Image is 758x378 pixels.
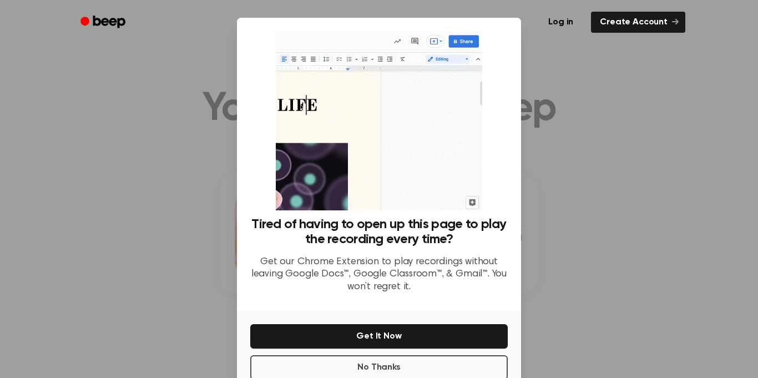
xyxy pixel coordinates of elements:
[537,9,584,35] a: Log in
[73,12,135,33] a: Beep
[250,217,508,247] h3: Tired of having to open up this page to play the recording every time?
[591,12,685,33] a: Create Account
[250,324,508,349] button: Get It Now
[276,31,482,210] img: Beep extension in action
[250,256,508,294] p: Get our Chrome Extension to play recordings without leaving Google Docs™, Google Classroom™, & Gm...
